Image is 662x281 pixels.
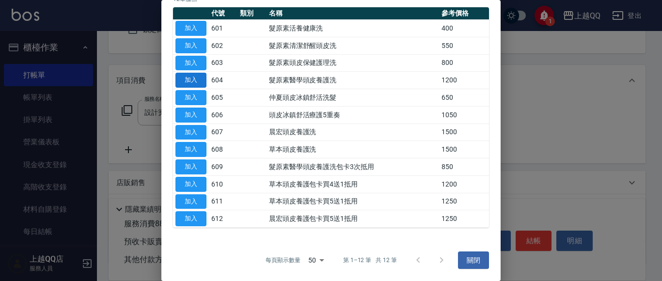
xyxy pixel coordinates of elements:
[439,72,489,89] td: 1200
[343,256,397,265] p: 第 1–12 筆 共 12 筆
[175,125,206,140] button: 加入
[209,20,237,37] td: 601
[439,193,489,210] td: 1250
[209,175,237,193] td: 610
[439,106,489,124] td: 1050
[266,256,300,265] p: 每頁顯示數量
[267,54,439,72] td: 髮原素頭皮保健護理洗
[209,141,237,158] td: 608
[267,106,439,124] td: 頭皮冰鎮舒活療護5重奏
[209,193,237,210] td: 611
[267,124,439,141] td: 晨宏頭皮養護洗
[209,7,237,20] th: 代號
[439,158,489,176] td: 850
[267,7,439,20] th: 名稱
[439,210,489,228] td: 1250
[175,194,206,209] button: 加入
[209,54,237,72] td: 603
[175,108,206,123] button: 加入
[175,73,206,88] button: 加入
[175,159,206,174] button: 加入
[267,89,439,107] td: 仲夏頭皮冰鎮舒活洗髮
[175,90,206,105] button: 加入
[175,56,206,71] button: 加入
[209,72,237,89] td: 604
[439,175,489,193] td: 1200
[209,37,237,54] td: 602
[439,89,489,107] td: 650
[439,124,489,141] td: 1500
[237,7,266,20] th: 類別
[209,106,237,124] td: 606
[439,7,489,20] th: 參考價格
[175,177,206,192] button: 加入
[267,193,439,210] td: 草本頭皮養護包卡買5送1抵用
[267,210,439,228] td: 晨宏頭皮養護包卡買5送1抵用
[267,158,439,176] td: 髮原素醫學頭皮養護洗包卡3次抵用
[439,20,489,37] td: 400
[175,211,206,226] button: 加入
[267,20,439,37] td: 髮原素活養健康洗
[439,141,489,158] td: 1500
[209,158,237,176] td: 609
[458,251,489,269] button: 關閉
[175,21,206,36] button: 加入
[175,38,206,53] button: 加入
[439,54,489,72] td: 800
[209,124,237,141] td: 607
[175,142,206,157] button: 加入
[267,141,439,158] td: 草本頭皮養護洗
[267,72,439,89] td: 髮原素醫學頭皮養護洗
[267,175,439,193] td: 草本頭皮養護包卡買4送1抵用
[439,37,489,54] td: 550
[304,247,328,273] div: 50
[209,89,237,107] td: 605
[267,37,439,54] td: 髮原素清潔舒醒頭皮洗
[209,210,237,228] td: 612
